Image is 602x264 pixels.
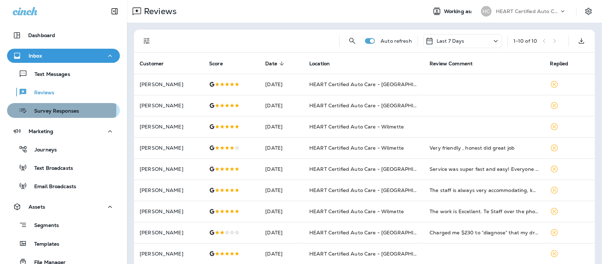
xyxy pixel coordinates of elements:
[27,222,59,229] p: Segments
[140,82,198,87] p: [PERSON_NAME]
[430,144,539,151] div: Very friendly , honest did great job
[430,60,482,67] span: Review Comment
[140,230,198,235] p: [PERSON_NAME]
[27,241,59,248] p: Templates
[7,66,120,81] button: Text Messages
[496,8,559,14] p: HEART Certified Auto Care
[140,124,198,130] p: [PERSON_NAME]
[29,204,45,210] p: Assets
[430,187,539,194] div: The staff is always very accommodating, knowledgeable, and honestly pretty entertaining. They def...
[309,187,436,193] span: HEART Certified Auto Care - [GEOGRAPHIC_DATA]
[140,166,198,172] p: [PERSON_NAME]
[209,61,223,67] span: Score
[7,160,120,175] button: Text Broadcasts
[140,187,198,193] p: [PERSON_NAME]
[7,124,120,138] button: Marketing
[7,49,120,63] button: Inbox
[140,61,164,67] span: Customer
[437,38,464,44] p: Last 7 Days
[309,208,404,215] span: HEART Certified Auto Care - Wilmette
[309,166,436,172] span: HEART Certified Auto Care - [GEOGRAPHIC_DATA]
[7,200,120,214] button: Assets
[309,102,436,109] span: HEART Certified Auto Care - [GEOGRAPHIC_DATA]
[140,209,198,214] p: [PERSON_NAME]
[309,60,339,67] span: Location
[7,85,120,100] button: Reviews
[265,61,277,67] span: Date
[582,5,595,18] button: Settings
[27,184,76,190] p: Email Broadcasts
[28,147,57,154] p: Journeys
[140,251,198,257] p: [PERSON_NAME]
[481,6,492,17] div: HC
[260,158,304,180] td: [DATE]
[430,61,473,67] span: Review Comment
[27,90,54,96] p: Reviews
[430,229,539,236] div: Charged me $230 to “diagnose” that my driver side window would go up!
[513,38,537,44] div: 1 - 10 of 10
[550,61,568,67] span: Replied
[309,124,404,130] span: HEART Certified Auto Care - Wilmette
[27,165,73,172] p: Text Broadcasts
[430,208,539,215] div: The work is Excellent. Te Staff over the phone to the visit to drop the car off were Professional...
[260,137,304,158] td: [DATE]
[7,28,120,42] button: Dashboard
[430,166,539,173] div: Service was super fast and easy! Everyone was very friendly and accommodating. Will definitely be...
[260,116,304,137] td: [DATE]
[105,4,124,18] button: Collapse Sidebar
[381,38,412,44] p: Auto refresh
[260,95,304,116] td: [DATE]
[265,60,286,67] span: Date
[260,201,304,222] td: [DATE]
[7,103,120,118] button: Survey Responses
[7,236,120,251] button: Templates
[28,71,70,78] p: Text Messages
[141,6,177,17] p: Reviews
[7,142,120,157] button: Journeys
[260,222,304,243] td: [DATE]
[28,32,55,38] p: Dashboard
[260,180,304,201] td: [DATE]
[345,34,359,48] button: Search Reviews
[309,81,436,88] span: HEART Certified Auto Care - [GEOGRAPHIC_DATA]
[574,34,589,48] button: Export as CSV
[7,179,120,193] button: Email Broadcasts
[7,217,120,233] button: Segments
[309,61,330,67] span: Location
[29,53,42,59] p: Inbox
[27,108,79,115] p: Survey Responses
[309,145,404,151] span: HEART Certified Auto Care - Wilmette
[444,8,474,14] span: Working as:
[309,251,436,257] span: HEART Certified Auto Care - [GEOGRAPHIC_DATA]
[260,74,304,95] td: [DATE]
[140,145,198,151] p: [PERSON_NAME]
[309,229,436,236] span: HEART Certified Auto Care - [GEOGRAPHIC_DATA]
[550,60,578,67] span: Replied
[140,34,154,48] button: Filters
[140,60,173,67] span: Customer
[209,60,232,67] span: Score
[29,128,53,134] p: Marketing
[140,103,198,108] p: [PERSON_NAME]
